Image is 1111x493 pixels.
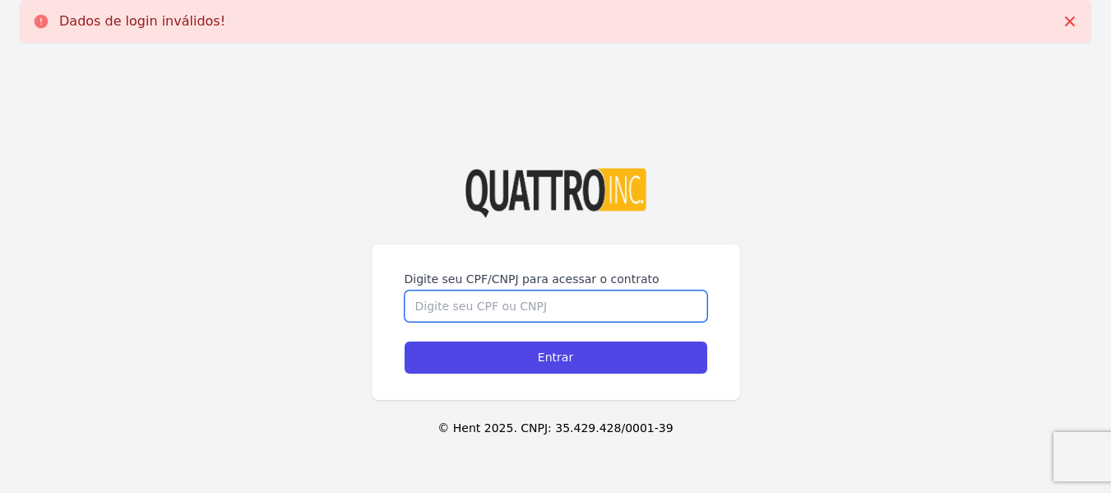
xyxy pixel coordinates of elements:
[405,271,707,287] label: Digite seu CPF/CNPJ para acessar o contrato
[26,420,1085,437] p: © Hent 2025. CNPJ: 35.429.428/0001-39
[59,13,225,30] p: Dados de login inválidos!
[405,291,707,322] input: Digite seu CPF ou CNPJ
[465,168,646,218] img: Logo%20Quattro%20INC%20Transparente%20(002).png
[405,342,707,374] input: Entrar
